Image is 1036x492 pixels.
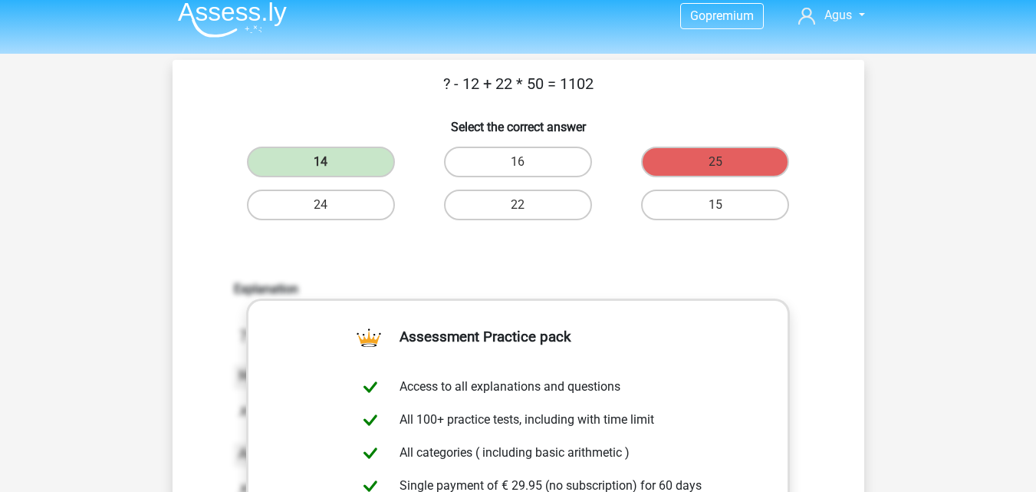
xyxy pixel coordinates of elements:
label: 22 [444,190,592,220]
a: Agus [792,6,870,25]
a: Gopremium [681,5,763,26]
label: 24 [247,190,395,220]
label: 25 [641,147,789,177]
label: 15 [641,190,789,220]
label: 14 [247,147,395,177]
h6: Explanation [234,282,803,296]
label: 16 [444,147,592,177]
p: ? - 12 + 22 * 50 = 1102 [197,72,840,95]
span: Agus [824,8,852,22]
span: premium [705,8,754,23]
h6: Select the correct answer [197,107,840,134]
span: Go [690,8,705,23]
img: Assessly [178,2,287,38]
